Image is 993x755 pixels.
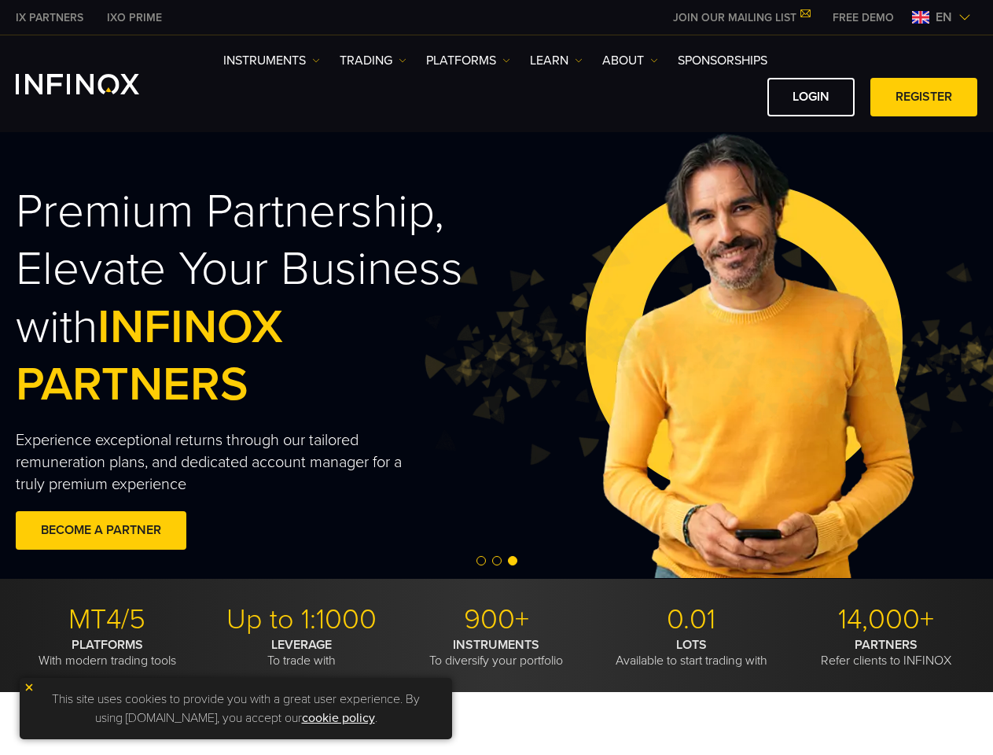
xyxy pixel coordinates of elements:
[16,429,424,495] p: Experience exceptional returns through our tailored remuneration plans, and dedicated account man...
[24,682,35,693] img: yellow close icon
[4,9,95,26] a: INFINOX
[602,51,658,70] a: ABOUT
[476,556,486,565] span: Go to slide 1
[271,637,332,653] strong: LEVERAGE
[661,11,821,24] a: JOIN OUR MAILING LIST
[211,602,394,637] p: Up to 1:1000
[405,637,588,668] p: To diversify your portfolio
[600,637,783,668] p: Available to start trading with
[95,9,174,26] a: INFINOX
[855,637,918,653] strong: PARTNERS
[16,183,525,414] h2: Premium Partnership, Elevate Your Business with
[678,51,767,70] a: SPONSORSHIPS
[453,637,539,653] strong: INSTRUMENTS
[302,710,375,726] a: cookie policy
[794,602,977,637] p: 14,000+
[405,602,588,637] p: 900+
[16,299,283,413] span: INFINOX PARTNERS
[16,511,186,550] a: BECOME A PARTNER
[426,51,510,70] a: PLATFORMS
[600,602,783,637] p: 0.01
[72,637,143,653] strong: PLATFORMS
[16,74,176,94] a: INFINOX Logo
[492,556,502,565] span: Go to slide 2
[223,51,320,70] a: Instruments
[676,637,707,653] strong: LOTS
[340,51,406,70] a: TRADING
[794,637,977,668] p: Refer clients to INFINOX
[870,78,977,116] a: REGISTER
[821,9,906,26] a: INFINOX MENU
[16,637,199,668] p: With modern trading tools
[929,8,958,27] span: en
[28,686,444,731] p: This site uses cookies to provide you with a great user experience. By using [DOMAIN_NAME], you a...
[508,556,517,565] span: Go to slide 3
[767,78,855,116] a: LOGIN
[211,637,394,668] p: To trade with
[16,602,199,637] p: MT4/5
[530,51,583,70] a: Learn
